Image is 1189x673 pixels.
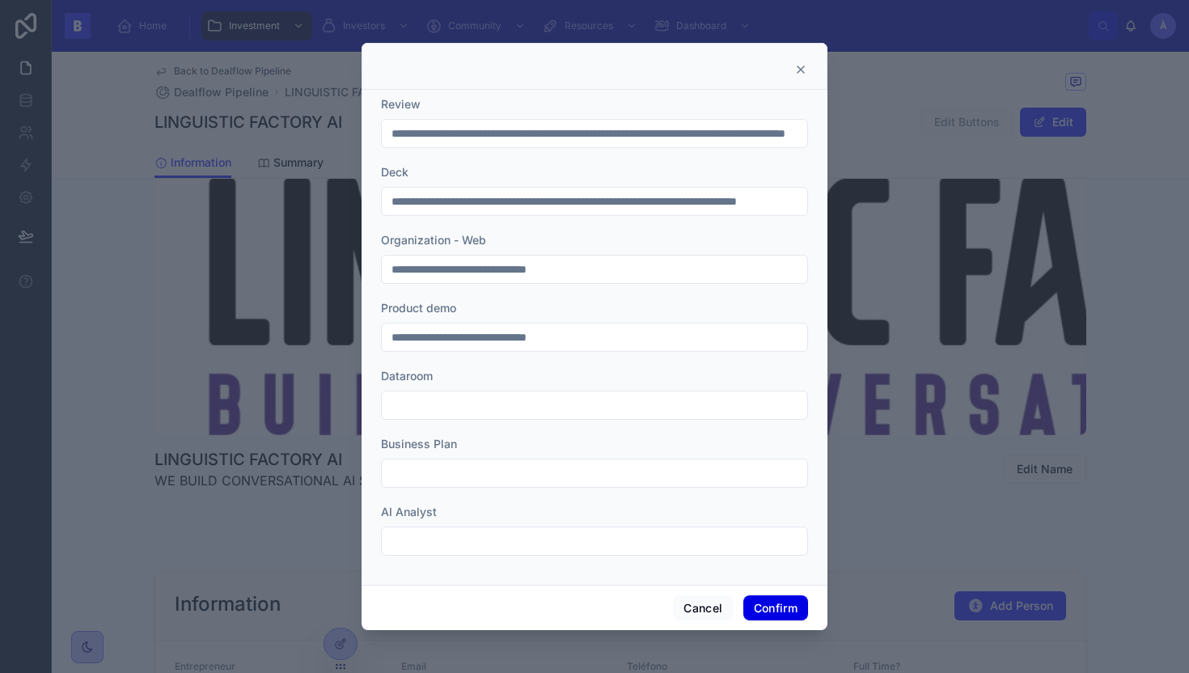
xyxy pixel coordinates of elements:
span: Review [381,97,421,111]
span: Dataroom [381,369,433,383]
button: Cancel [673,595,733,621]
button: Confirm [743,595,808,621]
span: AI Analyst [381,505,437,519]
span: Organization - Web [381,233,486,247]
span: Product demo [381,301,456,315]
span: Business Plan [381,437,457,451]
span: Deck [381,165,408,179]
